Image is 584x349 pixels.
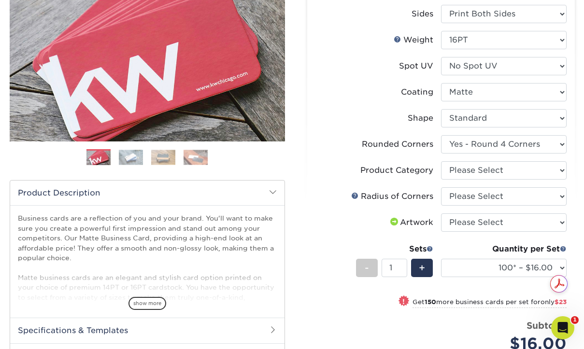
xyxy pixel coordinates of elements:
img: Business Cards 02 [119,150,143,165]
div: Rounded Corners [362,139,433,150]
div: Sets [356,243,433,255]
h2: Product Description [10,181,285,205]
span: $23 [555,298,567,306]
div: Quantity per Set [441,243,567,255]
div: Keywords by Traffic [107,57,163,63]
img: Business Cards 03 [151,150,175,165]
div: Domain Overview [37,57,86,63]
div: Product Category [360,165,433,176]
small: Get more business cards per set for [413,298,567,308]
strong: 150 [425,298,436,306]
div: Artwork [388,217,433,228]
img: tab_domain_overview_orange.svg [26,56,34,64]
div: Spot UV [399,60,433,72]
span: ! [402,296,405,307]
img: website_grey.svg [15,25,23,33]
span: show more [128,297,166,310]
div: Coating [401,86,433,98]
span: - [365,261,369,275]
div: Shape [408,112,433,124]
span: + [419,261,425,275]
span: only [541,298,567,306]
div: Sides [412,8,433,20]
img: Business Cards 01 [86,146,111,170]
h2: Specifications & Templates [10,318,285,343]
img: Business Cards 04 [184,150,208,165]
iframe: Google Customer Reviews [2,320,82,346]
strong: Subtotal [527,320,567,331]
div: Domain: [DOMAIN_NAME] [25,25,106,33]
iframe: Intercom live chat [551,316,574,339]
div: Radius of Corners [351,191,433,202]
div: Weight [394,34,433,46]
img: tab_keywords_by_traffic_grey.svg [96,56,104,64]
span: 1 [571,316,579,324]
